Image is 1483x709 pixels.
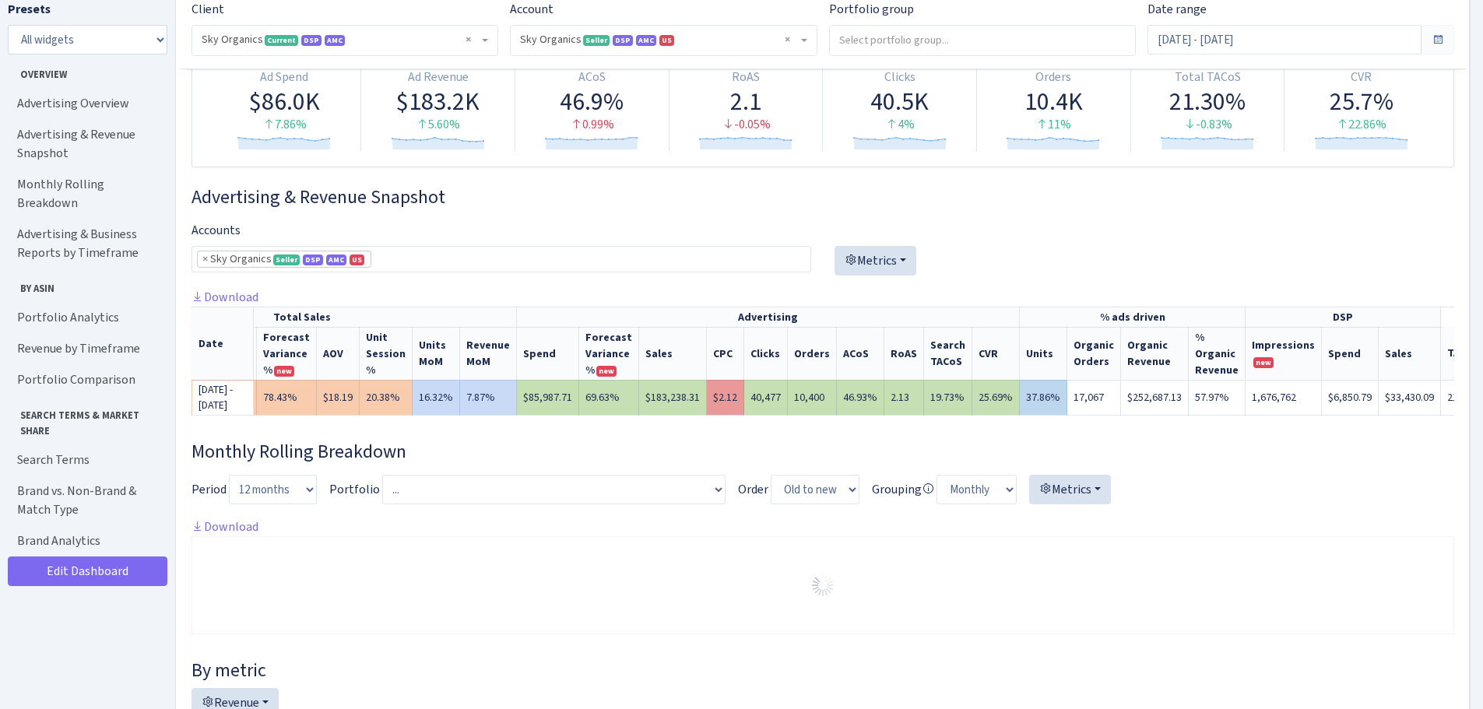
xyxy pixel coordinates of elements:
[1067,380,1121,415] td: 17,067
[214,68,354,86] div: Ad Spend
[579,327,639,380] th: Spend Forecast Variance %
[522,68,662,86] div: ACoS
[367,86,508,116] div: $183.2K
[8,525,163,556] a: Brand Analytics
[8,302,163,333] a: Portfolio Analytics
[367,68,508,86] div: Ad Revenue
[301,35,322,46] span: DSP
[326,254,346,265] span: AMC
[788,327,837,380] th: Orders
[360,380,413,415] td: 20.38%
[676,116,817,134] div: -0.05%
[367,116,508,134] div: 5.60%
[744,380,788,415] td: 40,477
[192,659,1454,682] h4: By metric
[202,251,208,267] span: ×
[202,32,479,47] span: Sky Organics <span class="badge badge-success">Current</span><span class="badge badge-primary">DS...
[579,380,639,415] td: 69.63%
[517,307,1020,327] th: Advertising
[1020,380,1067,415] td: 37.86%
[639,380,707,415] td: $183,238.31
[9,402,163,437] span: Search Terms & Market Share
[265,35,298,46] span: Current
[8,476,163,525] a: Brand vs. Non-Brand & Match Type
[9,61,163,82] span: Overview
[1020,327,1067,380] th: Units
[8,333,163,364] a: Revenue by Timeframe
[317,380,360,415] td: $18.19
[837,327,884,380] th: ACoS
[872,480,934,499] label: Grouping
[829,86,970,116] div: 40.5K
[522,116,662,134] div: 0.99%
[520,32,797,47] span: Sky Organics <span class="badge badge-success">Seller</span><span class="badge badge-primary">DSP...
[274,366,294,377] span: new
[788,380,837,415] td: 10,400
[192,307,254,380] th: Date
[972,327,1020,380] th: CVR
[192,480,227,499] label: Period
[460,380,517,415] td: 7.87%
[613,35,633,46] span: DSP
[329,480,380,499] label: Portfolio
[273,254,300,265] span: Seller
[983,116,1124,134] div: 11%
[192,221,241,240] label: Accounts
[1253,357,1274,368] span: new
[738,480,768,499] label: Order
[517,327,579,380] th: Spend
[884,327,924,380] th: RoAS
[1029,475,1111,504] button: Metrics
[317,327,360,380] th: AOV
[1189,380,1246,415] td: 57.97%
[517,380,579,415] td: $85,987.71
[8,119,163,169] a: Advertising & Revenue Snapshot
[744,327,788,380] th: Clicks
[583,35,610,46] span: Seller
[707,327,744,380] th: CPC
[1246,307,1441,327] th: DSP
[360,327,413,380] th: Unit Session %
[636,35,656,46] span: AMC
[596,366,617,377] span: new
[8,169,163,219] a: Monthly Rolling Breakdown
[192,518,258,535] a: Download
[9,275,163,296] span: By ASIN
[659,35,674,46] span: US
[1121,327,1189,380] th: Organic Revenue
[1137,116,1278,134] div: -0.83%
[8,219,163,269] a: Advertising & Business Reports by Timeframe
[350,254,364,265] span: US
[983,86,1124,116] div: 10.4K
[522,86,662,116] div: 46.9%
[8,556,167,586] a: Edit Dashboard
[197,251,371,268] li: Sky Organics <span class="badge badge-success">Seller</span><span class="badge badge-primary">DSP...
[1246,327,1322,380] th: Impressions
[810,573,835,598] img: Preloader
[676,86,817,116] div: 2.1
[325,35,345,46] span: AMC
[1291,68,1432,86] div: CVR
[192,186,1454,209] h3: Widget #2
[830,26,1135,54] input: Select portfolio group...
[1137,68,1278,86] div: Total TACoS
[785,32,790,47] span: Remove all items
[8,444,163,476] a: Search Terms
[1322,380,1379,415] td: $6,850.79
[511,26,816,55] span: Sky Organics <span class="badge badge-success">Seller</span><span class="badge badge-primary">DSP...
[214,116,354,134] div: 7.86%
[192,26,497,55] span: Sky Organics <span class="badge badge-success">Current</span><span class="badge badge-primary">DS...
[257,327,317,380] th: Revenue Forecast Variance %
[1020,307,1246,327] th: % ads driven
[214,86,354,116] div: $86.0K
[983,68,1124,86] div: Orders
[676,68,817,86] div: RoAS
[192,440,1454,463] h3: Widget #38
[1379,327,1441,380] th: Sales
[303,254,323,265] span: DSP
[707,380,744,415] td: $2.12
[1246,380,1322,415] td: 1,676,762
[884,380,924,415] td: 2.13
[1121,380,1189,415] td: $252,687.13
[192,380,254,415] td: [DATE] - [DATE]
